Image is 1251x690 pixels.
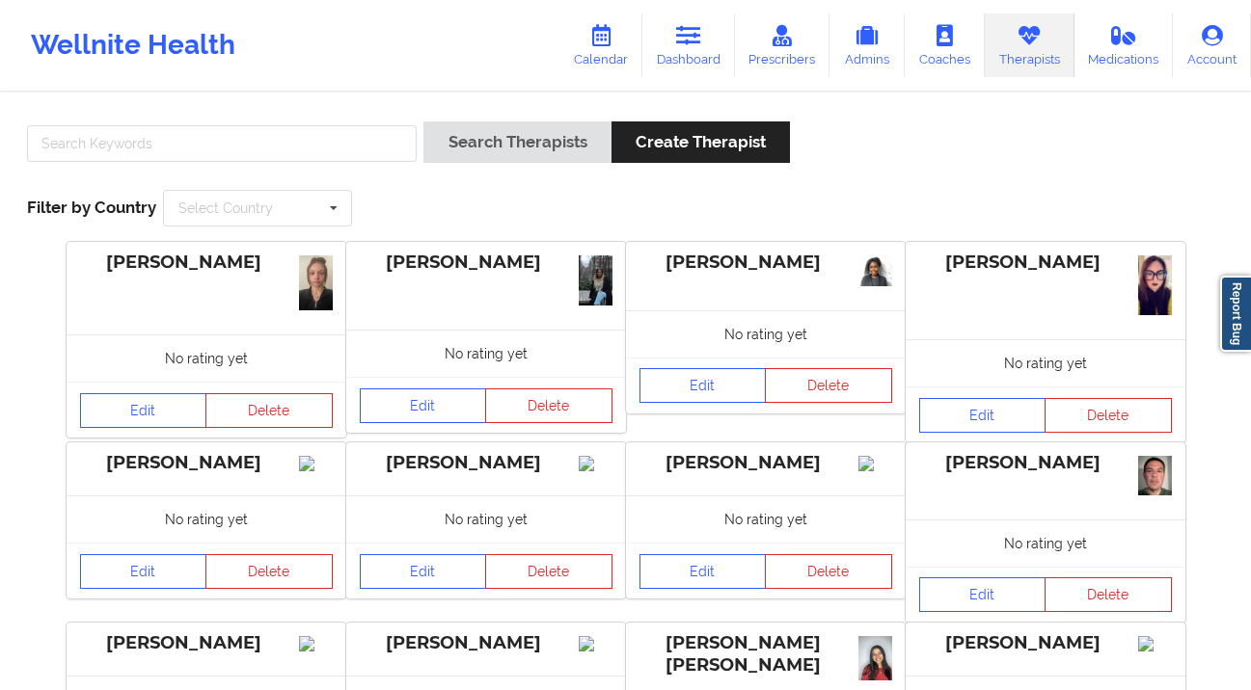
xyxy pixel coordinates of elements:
[485,388,612,423] button: Delete
[642,13,735,77] a: Dashboard
[639,252,892,274] div: [PERSON_NAME]
[360,452,612,474] div: [PERSON_NAME]
[1220,276,1251,352] a: Report Bug
[299,255,333,310] img: 779f1f66-6c34-41fa-a567-4dd406fe5b89_IMG_7574.jpg
[579,255,612,306] img: 0835415d-06e6-44a3-b5c1-d628e83c7203_IMG_3054.jpeg
[360,252,612,274] div: [PERSON_NAME]
[612,121,790,163] button: Create Therapist
[579,636,612,651] img: Image%2Fplaceholer-image.png
[67,334,346,382] div: No rating yet
[639,632,892,677] div: [PERSON_NAME] [PERSON_NAME]
[80,554,207,589] a: Edit
[906,339,1185,386] div: No rating yet
[829,13,905,77] a: Admins
[919,252,1172,274] div: [PERSON_NAME]
[1045,577,1172,612] button: Delete
[906,519,1185,567] div: No rating yet
[360,632,612,654] div: [PERSON_NAME]
[80,252,333,274] div: [PERSON_NAME]
[905,13,985,77] a: Coaches
[360,554,487,589] a: Edit
[765,554,892,589] button: Delete
[639,368,767,403] a: Edit
[80,393,207,428] a: Edit
[27,198,156,217] span: Filter by Country
[80,452,333,474] div: [PERSON_NAME]
[858,255,892,286] img: 999d0e34-0391-4fb9-9c2f-1a2463b577ff_pho6.PNG
[559,13,642,77] a: Calendar
[67,495,346,543] div: No rating yet
[1173,13,1251,77] a: Account
[919,398,1047,433] a: Edit
[299,636,333,651] img: Image%2Fplaceholer-image.png
[858,636,892,681] img: 78d184fb-c5fe-4392-a05d-203689400d80_bf309b4c-38b3-475b-a2d8-9582fba8e2a0IMG_4077.jpeg
[205,554,333,589] button: Delete
[80,632,333,654] div: [PERSON_NAME]
[346,495,626,543] div: No rating yet
[919,632,1172,654] div: [PERSON_NAME]
[27,125,417,162] input: Search Keywords
[919,577,1047,612] a: Edit
[765,368,892,403] button: Delete
[639,554,767,589] a: Edit
[626,495,906,543] div: No rating yet
[1138,456,1172,495] img: 9093e229-61fa-479b-8ce5-937f736cabe0_2010-04-30_15.35.16.jpeg
[178,201,273,215] div: Select Country
[579,456,612,471] img: Image%2Fplaceholer-image.png
[360,388,487,423] a: Edit
[485,554,612,589] button: Delete
[919,452,1172,474] div: [PERSON_NAME]
[1045,398,1172,433] button: Delete
[735,13,830,77] a: Prescribers
[985,13,1074,77] a: Therapists
[299,456,333,471] img: Image%2Fplaceholer-image.png
[626,310,906,358] div: No rating yet
[1074,13,1174,77] a: Medications
[1138,255,1172,315] img: 26c9f11c-092e-47a4-8012-d104f115c883_IMG_0342.jpeg
[423,121,611,163] button: Search Therapists
[1138,636,1172,651] img: Image%2Fplaceholer-image.png
[639,452,892,474] div: [PERSON_NAME]
[858,456,892,471] img: Image%2Fplaceholer-image.png
[205,393,333,428] button: Delete
[346,330,626,377] div: No rating yet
